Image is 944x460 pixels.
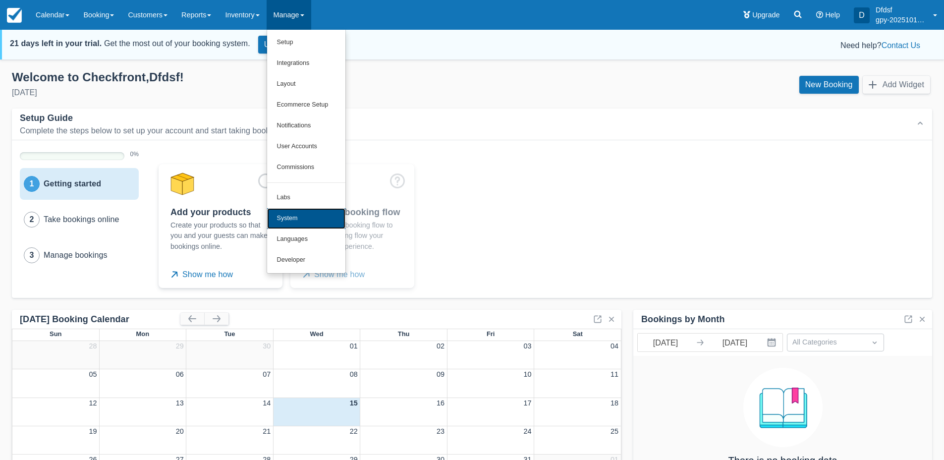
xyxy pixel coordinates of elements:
span: Fri [487,330,495,338]
img: checkfront-main-nav-mini-logo.png [7,8,22,23]
a: New Booking [799,76,859,94]
a: 19 [89,427,97,435]
img: booking.png [743,368,823,447]
p: gpy-20251015t1110 [876,15,927,25]
a: 18 [611,399,618,407]
a: System [267,208,345,229]
a: Labs [267,187,345,208]
div: 3 [24,247,40,263]
a: 06 [176,370,184,378]
a: Languages [267,229,345,250]
strong: 21 days left in your trial. [10,39,102,48]
a: 02 [437,342,444,350]
div: Add your products [170,207,271,218]
i: Help [816,11,823,18]
div: Setup Guide [20,113,73,124]
a: Upgrade Account [258,36,332,54]
a: 30 [263,342,271,350]
a: 24 [524,427,532,435]
a: 13 [176,399,184,407]
div: D [854,7,870,23]
a: 12 [89,399,97,407]
span: Wed [310,330,323,338]
a: 10 [524,370,532,378]
a: 14 [263,399,271,407]
a: Setup [267,32,345,53]
a: 08 [350,370,358,378]
a: 28 [89,342,97,350]
a: 15 [350,399,358,407]
div: Complete the steps below to set up your account and start taking bookings. [20,126,389,136]
a: Add your productsCreate your products so that you and your guests can make bookings online. [159,164,282,257]
div: Bookings by Month [641,314,725,325]
a: 07 [263,370,271,378]
a: Developer [267,250,345,271]
button: 3Manage bookings [20,239,139,271]
span: Help [825,11,840,19]
a: 05 [89,370,97,378]
span: Mon [136,330,150,338]
a: 21 [263,427,271,435]
div: 2 [24,212,40,228]
div: [DATE] Booking Calendar [20,314,180,325]
button: Add Widget [863,76,930,94]
a: 29 [176,342,184,350]
p: Create your products so that you and your guests can make bookings online. [170,220,271,252]
button: Contact Us [882,40,920,52]
div: Welcome to Checkfront , Dfdsf ! [12,70,464,85]
a: 23 [437,427,444,435]
div: Need help? [348,40,920,52]
div: 0 % [130,148,139,162]
a: Layout [267,74,345,95]
div: Get the most out of your booking system. [10,38,250,50]
button: 2Take bookings online [20,204,139,235]
span: Thu [398,330,410,338]
span: Dropdown icon [870,338,880,347]
p: Dfdsf [876,5,927,15]
a: 20 [176,427,184,435]
input: Start Date [638,334,693,351]
a: 17 [524,399,532,407]
ul: Manage [267,30,346,274]
button: Interact with the calendar and add the check-in date for your trip. [763,334,782,351]
a: 03 [524,342,532,350]
a: 25 [611,427,618,435]
span: Show me how [168,266,233,284]
a: 22 [350,427,358,435]
a: Ecommerce Setup [267,95,345,115]
a: 16 [437,399,444,407]
span: Sat [573,330,583,338]
span: Upgrade [752,11,779,19]
button: Show me how [170,266,237,284]
a: 04 [611,342,618,350]
a: Commissions [267,157,345,178]
button: 1Getting started [20,168,139,200]
span: Tue [224,330,235,338]
span: Sun [50,330,61,338]
a: 11 [611,370,618,378]
a: Integrations [267,53,345,74]
a: 09 [437,370,444,378]
div: [DATE] [12,87,464,99]
a: Notifications [267,115,345,136]
a: User Accounts [267,136,345,157]
a: 01 [350,342,358,350]
input: End Date [707,334,763,351]
div: 1 [24,176,40,192]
